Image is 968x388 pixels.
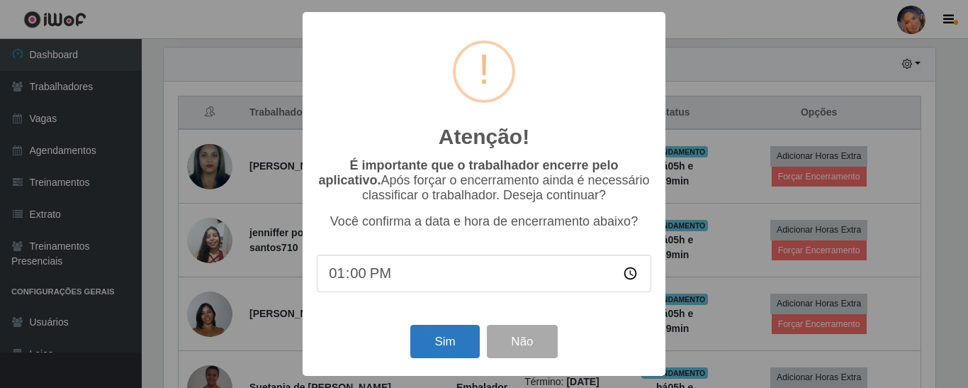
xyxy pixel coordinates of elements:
p: Você confirma a data e hora de encerramento abaixo? [317,214,651,229]
h2: Atenção! [439,124,529,150]
button: Não [487,325,557,358]
button: Sim [410,325,479,358]
b: É importante que o trabalhador encerre pelo aplicativo. [318,158,618,187]
p: Após forçar o encerramento ainda é necessário classificar o trabalhador. Deseja continuar? [317,158,651,203]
